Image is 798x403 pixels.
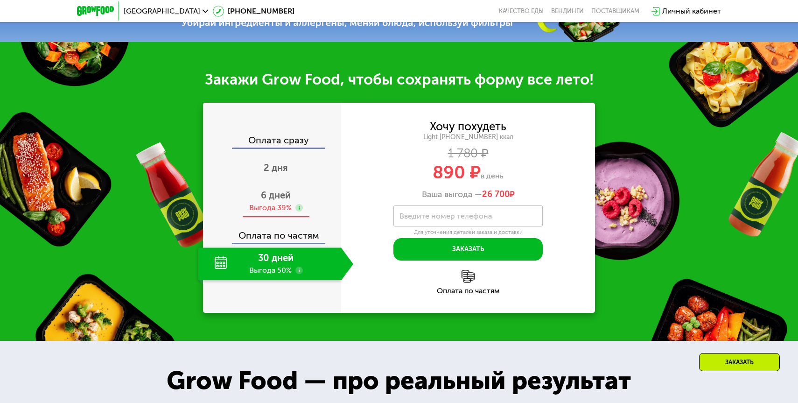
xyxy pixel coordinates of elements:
[341,148,595,159] div: 1 780 ₽
[213,6,294,17] a: [PHONE_NUMBER]
[430,121,506,132] div: Хочу похудеть
[124,7,200,15] span: [GEOGRAPHIC_DATA]
[204,135,341,148] div: Оплата сразу
[551,7,584,15] a: Вендинги
[591,7,639,15] div: поставщикам
[393,238,543,261] button: Заказать
[462,270,475,283] img: l6xcnZfty9opOoJh.png
[499,7,544,15] a: Качество еды
[264,162,288,173] span: 2 дня
[433,162,481,183] span: 890 ₽
[399,213,492,219] label: Введите номер телефона
[249,203,292,213] div: Выгода 39%
[341,287,595,295] div: Оплата по частям
[482,190,515,200] span: ₽
[662,6,721,17] div: Личный кабинет
[393,229,543,236] div: Для уточнения деталей заказа и доставки
[147,362,650,400] div: Grow Food — про реальный результат
[204,221,341,243] div: Оплата по частям
[699,353,780,371] div: Заказать
[481,171,504,180] span: в день
[261,190,291,201] span: 6 дней
[482,189,510,199] span: 26 700
[341,133,595,141] div: Light [PHONE_NUMBER] ккал
[341,190,595,200] div: Ваша выгода —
